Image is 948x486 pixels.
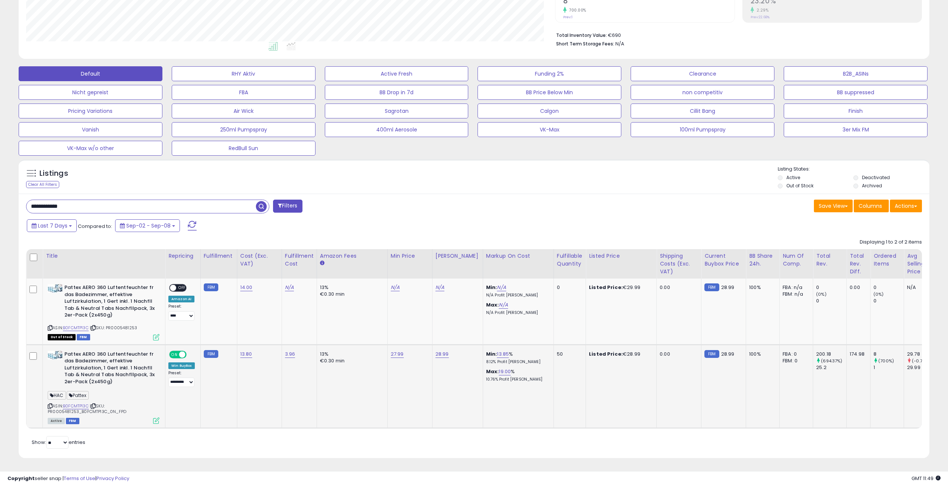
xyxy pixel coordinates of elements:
[778,166,929,173] p: Listing States:
[115,219,180,232] button: Sep-02 - Sep-08
[497,350,509,358] a: 13.85
[874,284,904,291] div: 0
[320,284,382,291] div: 13%
[816,364,846,371] div: 25.2
[862,182,882,189] label: Archived
[172,66,316,81] button: RHY Aktiv
[172,141,316,156] button: RedBull Sun
[589,252,653,260] div: Listed Price
[285,252,314,268] div: Fulfillment Cost
[26,181,59,188] div: Clear All Filters
[320,351,382,358] div: 13%
[589,350,623,358] b: Listed Price:
[19,141,162,156] button: VK-Max w/o other
[204,350,218,358] small: FBM
[240,284,253,291] a: 14.00
[557,252,583,268] div: Fulfillable Quantity
[557,351,580,358] div: 50
[816,252,843,268] div: Total Rev.
[172,122,316,137] button: 250ml Pumpspray
[874,298,904,304] div: 0
[907,364,937,371] div: 29.99
[816,351,846,358] div: 200.18
[631,122,774,137] button: 100ml Pumpspray
[38,222,67,229] span: Last 7 Days
[67,391,89,400] span: Pattex
[27,219,77,232] button: Last 7 Days
[784,104,928,118] button: Finish
[32,439,85,446] span: Show: entries
[486,377,548,382] p: 10.76% Profit [PERSON_NAME]
[499,301,508,309] a: N/A
[66,418,79,424] span: FBM
[486,351,548,365] div: %
[77,334,90,340] span: FBM
[783,252,810,268] div: Num of Comp.
[320,358,382,364] div: €0.30 min
[273,200,302,213] button: Filters
[204,252,234,260] div: Fulfillment
[497,284,506,291] a: N/A
[556,41,614,47] b: Short Term Storage Fees:
[170,351,179,358] span: ON
[64,351,155,387] b: Pattex AERO 360 Luftentfeuchter fr das Badezimmer, effektive Luftzirkulation, 1 Gert inkl. 1 Nach...
[391,252,429,260] div: Min Price
[749,351,774,358] div: 100%
[850,284,865,291] div: 0.00
[486,293,548,298] p: N/A Profit [PERSON_NAME]
[168,252,197,260] div: Repricing
[783,358,807,364] div: FBM: 0
[285,350,295,358] a: 3.96
[63,403,89,409] a: B0FCMTP13C
[660,252,698,276] div: Shipping Costs (Exc. VAT)
[48,403,126,414] span: | SKU: PR0005481253_B0FCMTP13C_0N_FPD
[7,475,129,482] div: seller snap | |
[168,296,194,302] div: Amazon AI
[48,351,63,359] img: 41IUoK8QQKL._SL40_.jpg
[285,284,294,291] a: N/A
[483,249,554,279] th: The percentage added to the cost of goods (COGS) that forms the calculator for Min & Max prices.
[186,351,197,358] span: OFF
[19,85,162,100] button: Nicht gepreist
[126,222,171,229] span: Sep-02 - Sep-08
[660,351,695,358] div: 0.00
[19,104,162,118] button: Pricing Variations
[325,85,469,100] button: BB Drop in 7d
[783,351,807,358] div: FBA: 0
[478,122,621,137] button: VK-Max
[784,66,928,81] button: B2B_ASINs
[486,350,497,358] b: Min:
[704,283,719,291] small: FBM
[786,182,814,189] label: Out of Stock
[96,475,129,482] a: Privacy Policy
[48,284,159,339] div: ASIN:
[435,284,444,291] a: N/A
[172,104,316,118] button: Air Wick
[816,291,827,297] small: (0%)
[486,252,551,260] div: Markup on Cost
[704,350,719,358] small: FBM
[168,362,195,369] div: Win BuyBox
[850,252,867,276] div: Total Rev. Diff.
[46,252,162,260] div: Title
[499,368,511,375] a: 19.00
[63,325,89,331] a: B0FCMTP13C
[320,260,324,267] small: Amazon Fees.
[784,85,928,100] button: BB suppressed
[486,368,499,375] b: Max:
[48,351,159,423] div: ASIN:
[320,291,382,298] div: €0.30 min
[168,371,195,387] div: Preset:
[557,284,580,291] div: 0
[911,475,941,482] span: 2025-09-16 11:49 GMT
[860,239,922,246] div: Displaying 1 to 2 of 2 items
[704,252,743,268] div: Current Buybox Price
[816,298,846,304] div: 0
[816,284,846,291] div: 0
[435,350,449,358] a: 28.99
[751,15,770,19] small: Prev: 22.68%
[176,285,188,291] span: OFF
[631,104,774,118] button: Cillit Bang
[435,252,480,260] div: [PERSON_NAME]
[749,284,774,291] div: 100%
